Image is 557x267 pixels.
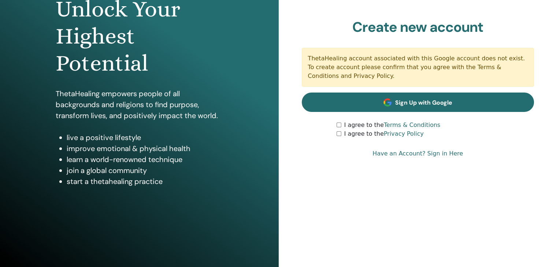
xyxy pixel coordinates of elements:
a: Sign Up with Google [302,93,534,112]
label: I agree to the [344,121,441,129]
span: Sign Up with Google [395,99,452,106]
a: Privacy Policy [384,130,424,137]
li: improve emotional & physical health [67,143,223,154]
li: live a positive lifestyle [67,132,223,143]
h2: Create new account [302,19,534,36]
div: ThetaHealing account associated with this Google account does not exist. To create account please... [302,48,534,87]
label: I agree to the [344,129,424,138]
a: Have an Account? Sign in Here [372,149,463,158]
li: learn a world-renowned technique [67,154,223,165]
a: Terms & Conditions [384,121,440,128]
li: join a global community [67,165,223,176]
p: ThetaHealing empowers people of all backgrounds and religions to find purpose, transform lives, a... [56,88,223,121]
li: start a thetahealing practice [67,176,223,187]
